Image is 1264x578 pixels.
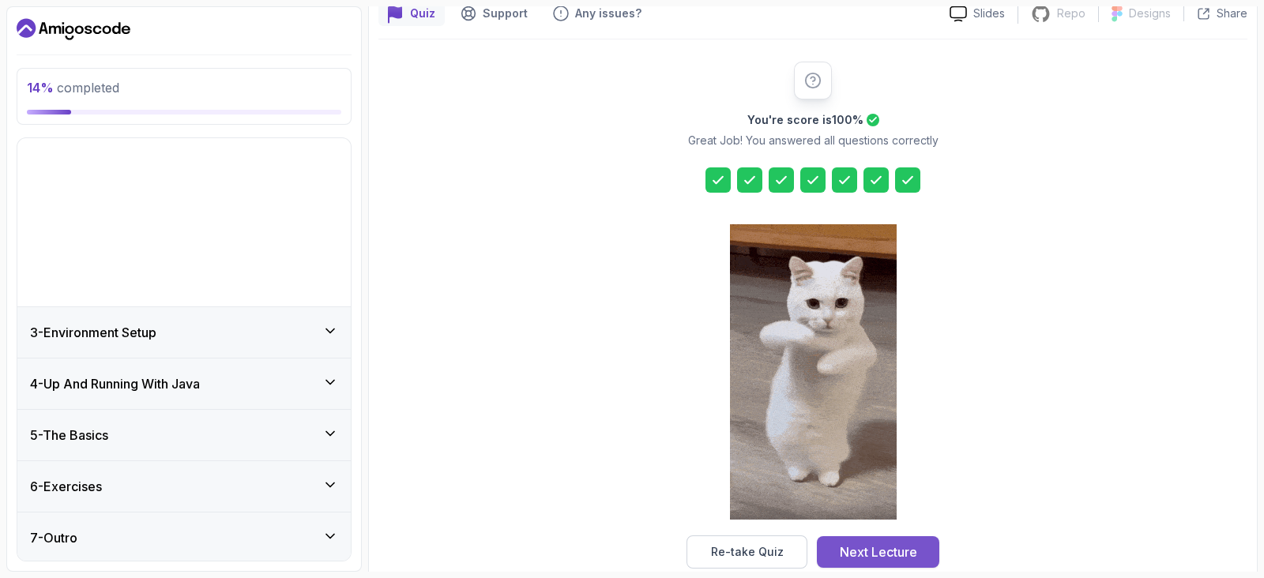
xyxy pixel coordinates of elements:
[711,544,784,560] div: Re-take Quiz
[378,1,445,26] button: quiz button
[17,358,351,409] button: 4-Up And Running With Java
[27,80,54,96] span: 14 %
[17,512,351,563] button: 7-Outro
[730,224,897,520] img: cool-cat
[30,426,108,445] h3: 5 - The Basics
[1183,6,1247,21] button: Share
[973,6,1005,21] p: Slides
[544,1,651,26] button: Feedback button
[840,542,917,561] div: Next Lecture
[27,80,119,96] span: completed
[817,536,939,568] button: Next Lecture
[1129,6,1171,21] p: Designs
[17,410,351,460] button: 5-The Basics
[17,307,351,358] button: 3-Environment Setup
[575,6,641,21] p: Any issues?
[410,6,435,21] p: Quiz
[1217,6,1247,21] p: Share
[17,461,351,512] button: 6-Exercises
[30,323,156,342] h3: 3 - Environment Setup
[483,6,528,21] p: Support
[30,374,200,393] h3: 4 - Up And Running With Java
[451,1,537,26] button: Support button
[1057,6,1085,21] p: Repo
[688,133,939,148] p: Great Job! You answered all questions correctly
[687,535,807,569] button: Re-take Quiz
[747,112,863,128] h2: You're score is 100 %
[30,477,102,496] h3: 6 - Exercises
[30,528,77,547] h3: 7 - Outro
[17,17,130,42] a: Dashboard
[937,6,1018,22] a: Slides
